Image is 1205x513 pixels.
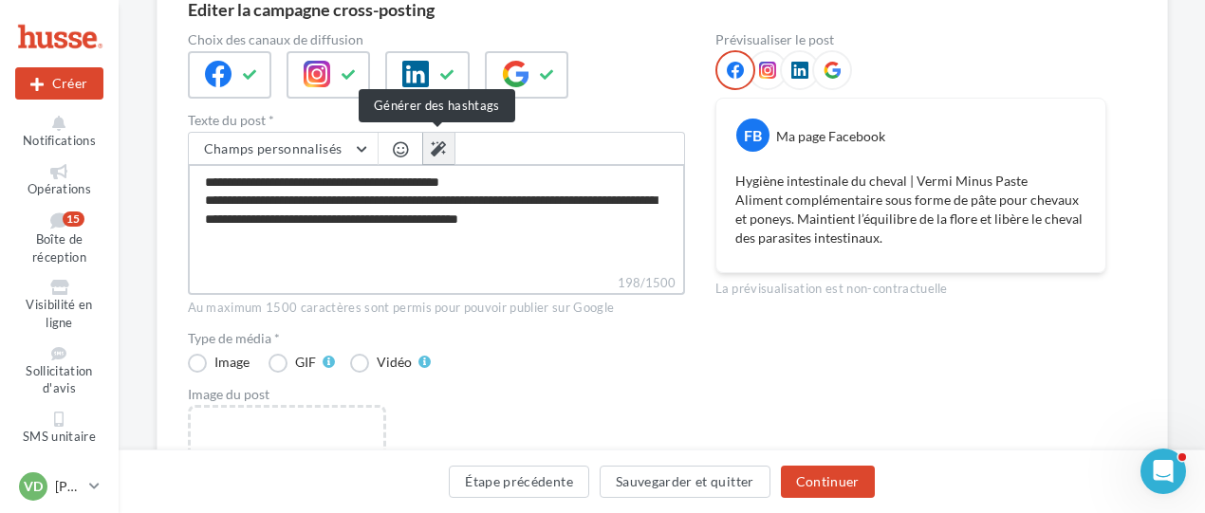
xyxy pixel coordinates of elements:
[188,33,685,46] label: Choix des canaux de diffusion
[188,300,685,317] div: Au maximum 1500 caractères sont permis pour pouvoir publier sur Google
[188,332,685,345] label: Type de média *
[15,67,103,100] div: Nouvelle campagne
[359,89,515,122] div: Générer des hashtags
[15,342,103,400] a: Sollicitation d'avis
[781,466,875,498] button: Continuer
[188,388,685,401] div: Image du post
[204,140,343,156] span: Champs personnalisés
[189,133,378,165] button: Champs personnalisés
[188,1,435,18] div: Editer la campagne cross-posting
[23,429,96,444] span: SMS unitaire
[15,468,103,504] a: VD [PERSON_NAME]
[15,67,103,100] button: Créer
[63,211,84,227] div: 15
[15,408,103,449] a: SMS unitaire
[188,114,685,127] label: Texte du post *
[32,232,86,266] span: Boîte de réception
[15,208,103,268] a: Boîte de réception15
[15,276,103,334] a: Visibilité en ligne
[23,133,96,148] span: Notifications
[1140,449,1186,494] iframe: Intercom live chat
[735,172,1086,247] p: Hygiène intestinale du cheval | Vermi Minus Paste Aliment complémentaire sous forme de pâte pour ...
[600,466,770,498] button: Sauvegarder et quitter
[715,273,1106,298] div: La prévisualisation est non-contractuelle
[736,119,769,152] div: FB
[715,33,1106,46] div: Prévisualiser le post
[214,356,250,369] div: Image
[377,356,412,369] div: Vidéo
[26,298,92,331] span: Visibilité en ligne
[26,363,92,396] span: Sollicitation d'avis
[776,127,885,146] div: Ma page Facebook
[15,112,103,153] button: Notifications
[188,273,685,295] label: 198/1500
[295,356,316,369] div: GIF
[24,477,43,496] span: VD
[449,466,589,498] button: Étape précédente
[55,477,82,496] p: [PERSON_NAME]
[15,160,103,201] a: Opérations
[28,181,91,196] span: Opérations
